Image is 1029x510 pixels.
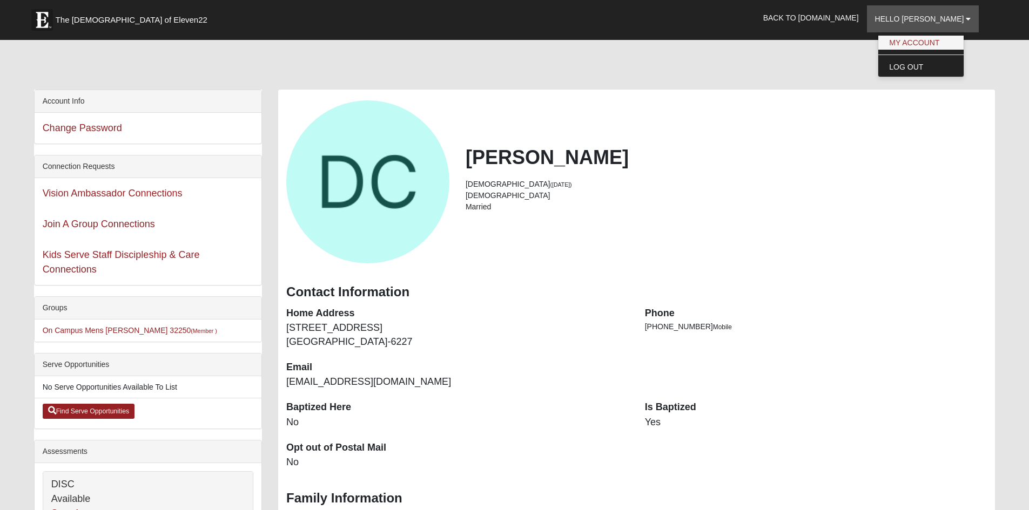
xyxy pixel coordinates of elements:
[35,297,261,319] div: Groups
[35,155,261,178] div: Connection Requests
[286,416,629,430] dd: No
[286,400,629,414] dt: Baptized Here
[466,190,987,201] li: [DEMOGRAPHIC_DATA]
[713,323,732,331] span: Mobile
[286,284,987,300] h3: Contact Information
[755,4,867,31] a: Back to [DOMAIN_NAME]
[31,9,53,31] img: Eleven22 logo
[43,249,200,275] a: Kids Serve Staff Discipleship & Care Connections
[645,400,987,414] dt: Is Baptized
[35,90,261,113] div: Account Info
[286,321,629,349] dd: [STREET_ADDRESS] [GEOGRAPHIC_DATA]-6227
[466,146,987,169] h2: [PERSON_NAME]
[286,441,629,455] dt: Opt out of Postal Mail
[867,5,979,32] a: Hello [PERSON_NAME]
[191,328,217,334] small: (Member )
[43,404,135,419] a: Find Serve Opportunities
[466,179,987,190] li: [DEMOGRAPHIC_DATA]
[645,307,987,321] dt: Phone
[645,416,987,430] dd: Yes
[56,15,207,25] span: The [DEMOGRAPHIC_DATA] of Eleven22
[43,219,155,229] a: Join A Group Connections
[286,491,987,506] h3: Family Information
[43,326,217,335] a: On Campus Mens [PERSON_NAME] 32250(Member )
[550,181,572,188] small: ([DATE])
[878,60,964,74] a: Log Out
[35,440,261,463] div: Assessments
[286,455,629,470] dd: No
[35,353,261,376] div: Serve Opportunities
[286,361,629,375] dt: Email
[286,375,629,389] dd: [EMAIL_ADDRESS][DOMAIN_NAME]
[875,15,964,23] span: Hello [PERSON_NAME]
[878,36,964,50] a: My Account
[286,307,629,321] dt: Home Address
[645,321,987,332] li: [PHONE_NUMBER]
[286,100,449,263] a: View Fullsize Photo
[466,201,987,213] li: Married
[35,376,261,398] li: No Serve Opportunities Available To List
[26,4,242,31] a: The [DEMOGRAPHIC_DATA] of Eleven22
[43,123,122,133] a: Change Password
[43,188,183,199] a: Vision Ambassador Connections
